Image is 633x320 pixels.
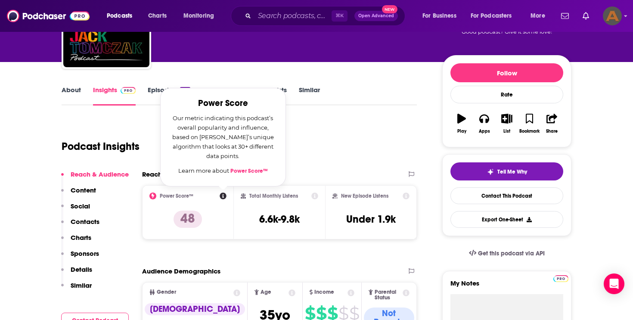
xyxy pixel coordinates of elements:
h2: Audience Demographics [142,267,220,275]
img: tell me why sparkle [487,168,494,175]
p: Reach & Audience [71,170,129,178]
button: open menu [177,9,225,23]
p: Social [71,202,90,210]
a: Reviews [202,86,227,106]
p: Contacts [71,217,99,226]
button: Play [450,108,473,139]
a: Pro website [553,274,568,282]
h2: Reach [142,170,162,178]
a: Show notifications dropdown [579,9,593,23]
span: Open Advanced [358,14,394,18]
input: Search podcasts, credits, & more... [254,9,332,23]
div: List [503,129,510,134]
a: Get this podcast via API [462,243,552,264]
button: Show profile menu [603,6,622,25]
button: Charts [61,233,91,249]
img: User Profile [603,6,622,25]
button: Open AdvancedNew [354,11,398,21]
span: Get this podcast via API [478,250,545,257]
h2: New Episode Listens [341,193,388,199]
h2: Power Score [171,99,275,108]
span: Tell Me Why [497,168,527,175]
span: Gender [157,289,176,295]
span: For Business [422,10,456,22]
button: Follow [450,63,563,82]
button: Reach & Audience [61,170,129,186]
a: Contact This Podcast [450,187,563,204]
span: Parental Status [375,289,401,301]
div: Open Intercom Messenger [604,273,624,294]
button: tell me why sparkleTell Me Why [450,162,563,180]
a: InsightsPodchaser Pro [93,86,136,106]
button: Sponsors [61,249,99,265]
div: Bookmark [519,129,540,134]
span: Age [261,289,271,295]
button: open menu [101,9,143,23]
a: Power Score™ [230,168,268,174]
div: Search podcasts, credits, & more... [239,6,413,26]
button: open menu [465,9,524,23]
p: Charts [71,233,91,242]
div: 356 [180,87,190,93]
button: Contacts [61,217,99,233]
button: Content [61,186,96,202]
a: Charts [143,9,172,23]
p: Content [71,186,96,194]
span: More [531,10,545,22]
span: Monitoring [183,10,214,22]
span: Logged in as AinsleyShea [603,6,622,25]
button: Share [541,108,563,139]
h2: Total Monthly Listens [249,193,298,199]
p: Sponsors [71,249,99,258]
a: Episodes356 [148,86,190,106]
h3: Under 1.9k [346,213,396,226]
a: Similar [299,86,320,106]
span: For Podcasters [471,10,512,22]
p: Our metric indicating this podcast’s overall popularity and influence, based on [PERSON_NAME]’s u... [171,113,275,161]
button: Apps [473,108,495,139]
p: Details [71,265,92,273]
h2: Power Score™ [160,193,193,199]
a: Lists [274,86,287,106]
h1: Podcast Insights [62,140,140,153]
a: Show notifications dropdown [558,9,572,23]
button: open menu [416,9,467,23]
span: Income [314,289,334,295]
button: Details [61,265,92,281]
div: [DEMOGRAPHIC_DATA] [145,303,245,315]
span: Podcasts [107,10,132,22]
div: Apps [479,129,490,134]
button: Export One-Sheet [450,211,563,228]
button: List [496,108,518,139]
h3: 6.6k-9.8k [259,213,300,226]
span: New [382,5,397,13]
button: Social [61,202,90,218]
p: Learn more about [171,166,275,176]
img: Podchaser - Follow, Share and Rate Podcasts [7,8,90,24]
p: 48 [174,211,202,228]
button: Similar [61,281,92,297]
p: Similar [71,281,92,289]
button: open menu [524,9,556,23]
div: Rate [450,86,563,103]
a: Credits [239,86,262,106]
a: About [62,86,81,106]
label: My Notes [450,279,563,294]
div: Share [546,129,558,134]
span: ⌘ K [332,10,348,22]
button: Bookmark [518,108,540,139]
img: Podchaser Pro [121,87,136,94]
div: Play [457,129,466,134]
span: Charts [148,10,167,22]
img: Podchaser Pro [553,275,568,282]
